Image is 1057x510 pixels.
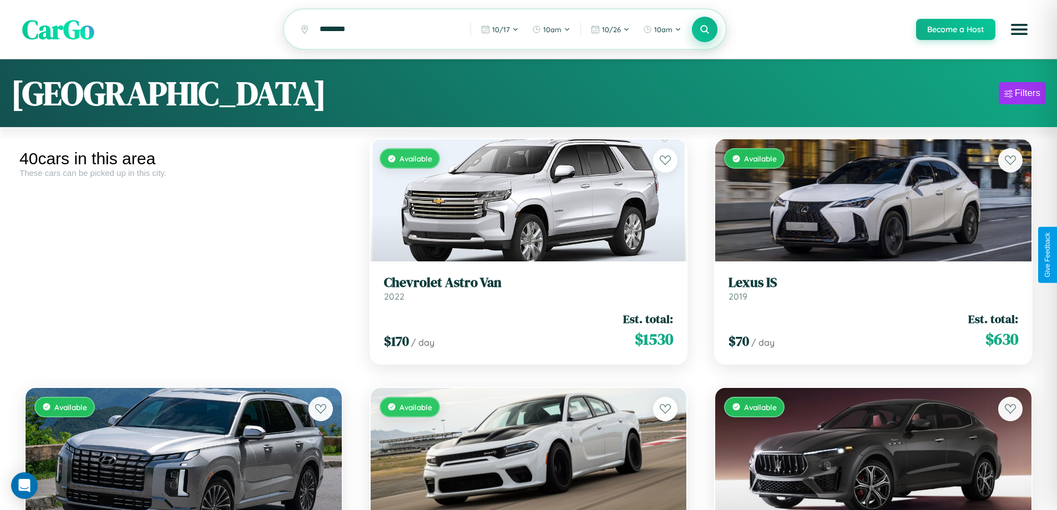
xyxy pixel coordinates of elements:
[411,337,434,348] span: / day
[543,25,562,34] span: 10am
[729,332,749,350] span: $ 70
[744,154,777,163] span: Available
[744,402,777,412] span: Available
[11,70,326,116] h1: [GEOGRAPHIC_DATA]
[638,21,687,38] button: 10am
[527,21,576,38] button: 10am
[654,25,672,34] span: 10am
[399,154,432,163] span: Available
[585,21,635,38] button: 10/26
[384,275,674,291] h3: Chevrolet Astro Van
[399,402,432,412] span: Available
[19,149,348,168] div: 40 cars in this area
[999,82,1046,104] button: Filters
[623,311,673,327] span: Est. total:
[985,328,1018,350] span: $ 630
[384,332,409,350] span: $ 170
[11,472,38,499] div: Open Intercom Messenger
[729,275,1018,302] a: Lexus IS2019
[1044,233,1051,277] div: Give Feedback
[1004,14,1035,45] button: Open menu
[635,328,673,350] span: $ 1530
[54,402,87,412] span: Available
[476,21,524,38] button: 10/17
[1015,88,1040,99] div: Filters
[22,11,94,48] span: CarGo
[968,311,1018,327] span: Est. total:
[602,25,621,34] span: 10 / 26
[384,275,674,302] a: Chevrolet Astro Van2022
[384,291,404,302] span: 2022
[751,337,775,348] span: / day
[916,19,995,40] button: Become a Host
[729,275,1018,291] h3: Lexus IS
[729,291,747,302] span: 2019
[19,168,348,178] div: These cars can be picked up in this city.
[492,25,510,34] span: 10 / 17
